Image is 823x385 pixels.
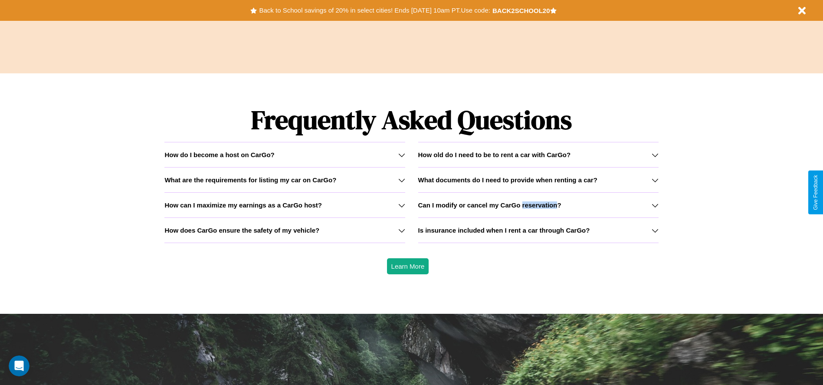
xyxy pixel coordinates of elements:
h1: Frequently Asked Questions [164,98,658,142]
iframe: Intercom live chat [9,355,30,376]
div: Give Feedback [813,175,819,210]
button: Learn More [387,258,429,274]
h3: How do I become a host on CarGo? [164,151,274,158]
b: BACK2SCHOOL20 [492,7,550,14]
h3: Can I modify or cancel my CarGo reservation? [418,201,561,209]
h3: What are the requirements for listing my car on CarGo? [164,176,336,184]
button: Back to School savings of 20% in select cities! Ends [DATE] 10am PT.Use code: [257,4,492,16]
h3: How can I maximize my earnings as a CarGo host? [164,201,322,209]
h3: How does CarGo ensure the safety of my vehicle? [164,227,319,234]
h3: What documents do I need to provide when renting a car? [418,176,597,184]
h3: Is insurance included when I rent a car through CarGo? [418,227,590,234]
h3: How old do I need to be to rent a car with CarGo? [418,151,571,158]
